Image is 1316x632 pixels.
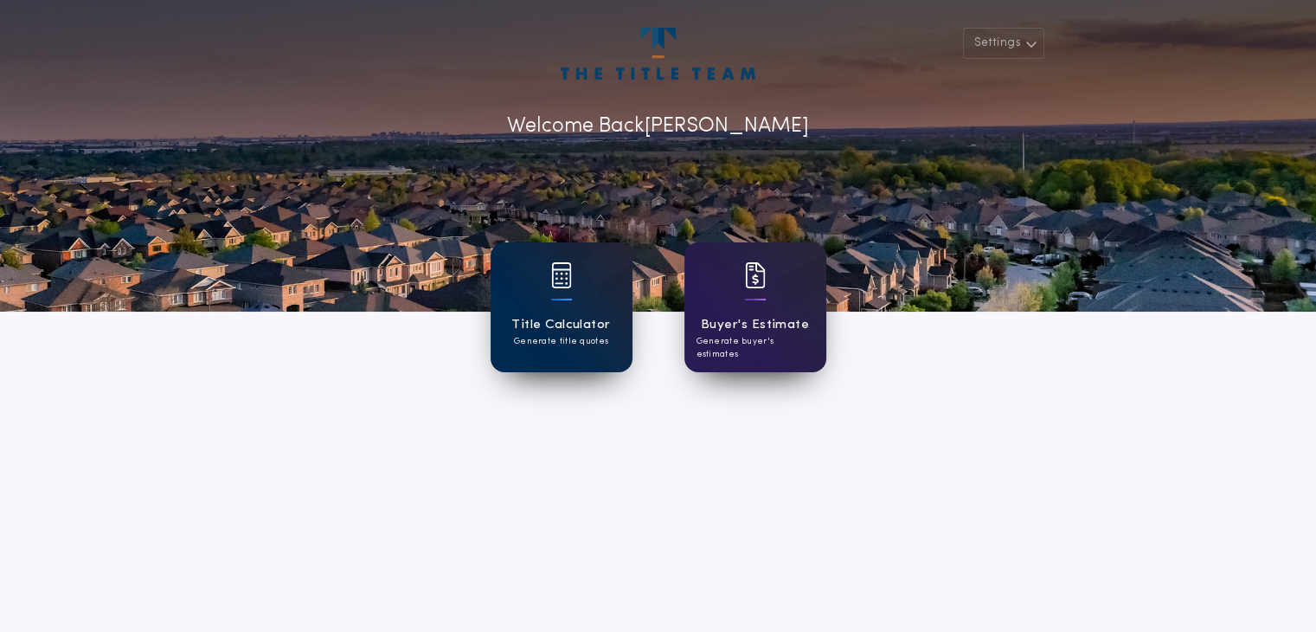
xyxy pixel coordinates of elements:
a: card iconTitle CalculatorGenerate title quotes [491,242,632,372]
h1: Title Calculator [511,315,610,335]
img: card icon [745,262,766,288]
button: Settings [963,28,1044,59]
img: account-logo [561,28,754,80]
p: Welcome Back [PERSON_NAME] [507,111,809,142]
h1: Buyer's Estimate [701,315,809,335]
a: card iconBuyer's EstimateGenerate buyer's estimates [684,242,826,372]
p: Generate title quotes [514,335,608,348]
img: card icon [551,262,572,288]
p: Generate buyer's estimates [697,335,814,361]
